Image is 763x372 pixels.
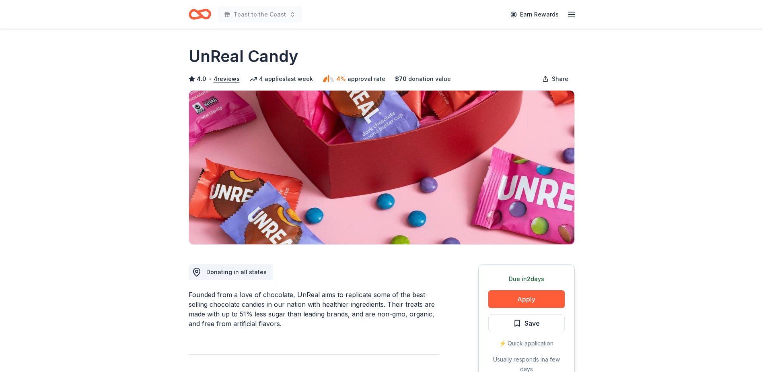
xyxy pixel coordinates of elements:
[488,314,565,332] button: Save
[336,74,346,84] span: 4%
[348,74,385,84] span: approval rate
[506,7,564,22] a: Earn Rewards
[395,74,407,84] span: $ 70
[218,6,302,23] button: Toast to the Coast
[536,71,575,87] button: Share
[552,74,568,84] span: Share
[249,74,313,84] div: 4 applies last week
[234,10,286,19] span: Toast to the Coast
[488,290,565,308] button: Apply
[197,74,206,84] span: 4.0
[189,91,574,244] img: Image for UnReal Candy
[488,274,565,284] div: Due in 2 days
[189,5,211,24] a: Home
[206,269,267,275] span: Donating in all states
[189,45,298,68] h1: UnReal Candy
[524,318,540,329] span: Save
[189,290,440,329] div: Founded from a love of chocolate, UnReal aims to replicate some of the best selling chocolate can...
[408,74,451,84] span: donation value
[214,74,240,84] button: 4reviews
[488,339,565,348] div: ⚡️ Quick application
[208,76,211,82] span: •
